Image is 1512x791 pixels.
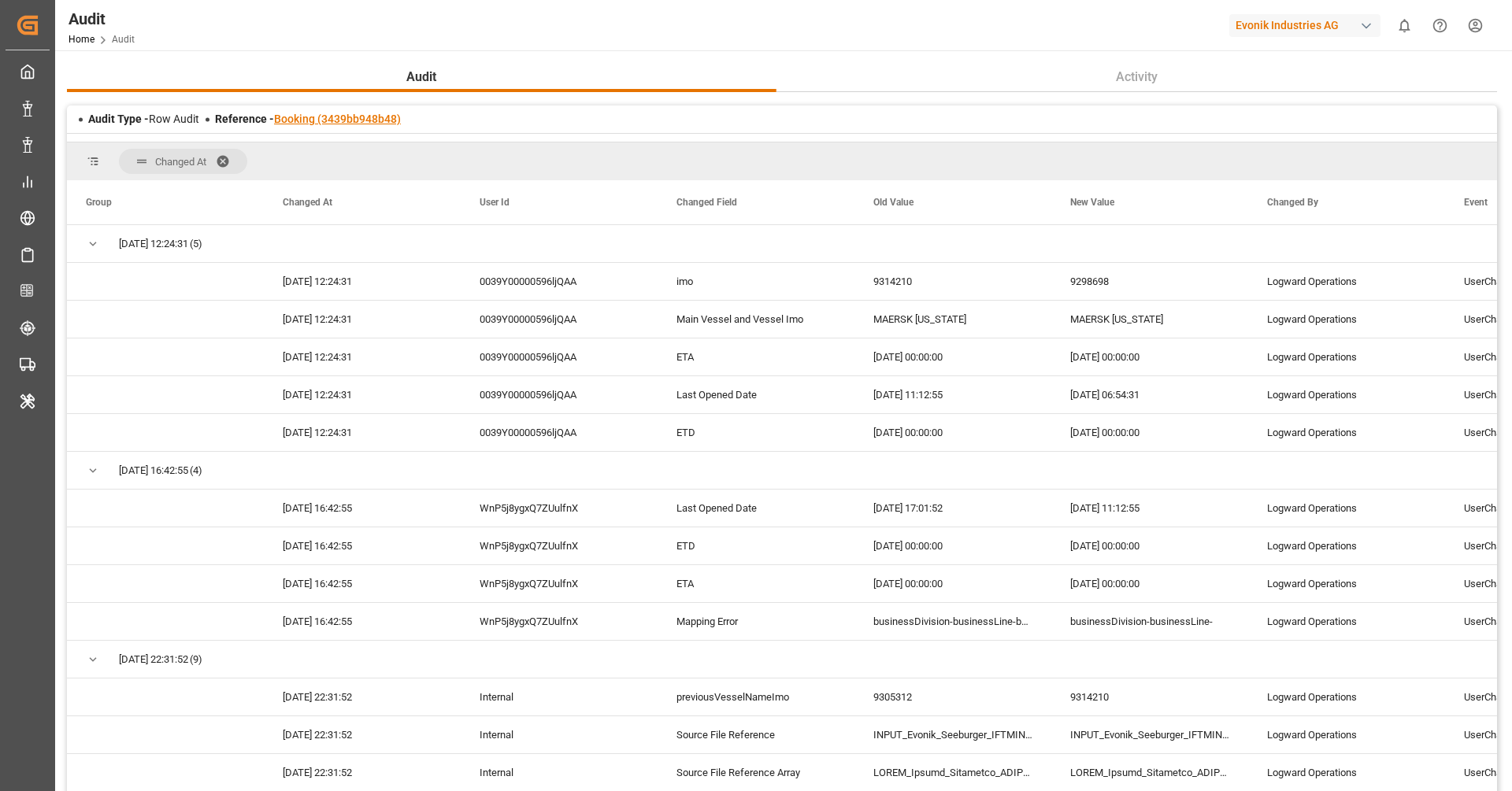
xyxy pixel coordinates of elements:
[264,603,461,640] div: [DATE] 16:42:55
[854,414,1051,451] div: [DATE] 00:00:00
[283,197,332,208] span: Changed At
[1051,678,1248,715] div: 9314210
[1248,376,1445,413] div: Logward Operations
[264,263,461,300] div: [DATE] 12:24:31
[1248,301,1445,338] div: Logward Operations
[480,197,510,208] span: User Id
[658,376,854,413] div: Last Opened Date
[658,754,854,791] div: Source File Reference Array
[264,678,461,715] div: [DATE] 22:31:52
[854,490,1051,527] div: [DATE] 17:01:52
[274,113,401,125] a: Booking (3439bb948b48)
[264,414,461,451] div: [DATE] 12:24:31
[264,301,461,338] div: [DATE] 12:24:31
[1051,414,1248,451] div: [DATE] 00:00:00
[1051,301,1248,338] div: MAERSK [US_STATE]
[658,263,854,300] div: imo
[461,263,658,300] div: 0039Y00000596ljQAA
[658,490,854,527] div: Last Opened Date
[264,338,461,375] div: [DATE] 12:24:31
[658,301,854,338] div: Main Vessel and Vessel Imo
[658,338,854,375] div: ETA
[854,263,1051,300] div: 9314210
[264,716,461,753] div: [DATE] 22:31:52
[461,338,658,375] div: 0039Y00000596ljQAA
[658,527,854,564] div: ETD
[658,603,854,640] div: Mapping Error
[119,641,188,678] span: [DATE] 22:31:52
[461,527,658,564] div: WnP5j8ygxQ7ZUulfnX
[1267,197,1318,208] span: Changed By
[1248,716,1445,753] div: Logward Operations
[88,111,199,128] div: Row Audit
[1248,754,1445,791] div: Logward Operations
[461,490,658,527] div: WnP5j8ygxQ7ZUulfnX
[69,7,135,31] div: Audit
[264,565,461,602] div: [DATE] 16:42:55
[1422,8,1458,43] button: Help Center
[215,113,401,125] span: Reference -
[873,197,913,208] span: Old Value
[461,716,658,753] div: Internal
[69,34,94,45] a: Home
[1248,490,1445,527] div: Logward Operations
[155,156,206,168] span: Changed At
[1229,14,1380,37] div: Evonik Industries AG
[1051,565,1248,602] div: [DATE] 00:00:00
[1248,678,1445,715] div: Logward Operations
[854,338,1051,375] div: [DATE] 00:00:00
[461,754,658,791] div: Internal
[854,678,1051,715] div: 9305312
[86,197,112,208] span: Group
[1051,490,1248,527] div: [DATE] 11:12:55
[461,376,658,413] div: 0039Y00000596ljQAA
[190,641,202,678] span: (9)
[1248,527,1445,564] div: Logward Operations
[1051,527,1248,564] div: [DATE] 00:00:00
[854,754,1051,791] div: LOREM_Ipsumd_Sitametco_ADIPIS_7325822871_91031078285415608.eli,SEDDO_Eiusmo_Temporinc_UTLABO_1217...
[1229,10,1387,40] button: Evonik Industries AG
[658,565,854,602] div: ETA
[1051,338,1248,375] div: [DATE] 00:00:00
[67,62,776,92] button: Audit
[1248,603,1445,640] div: Logward Operations
[119,453,188,489] span: [DATE] 16:42:55
[1248,338,1445,375] div: Logward Operations
[88,113,149,125] span: Audit Type -
[854,603,1051,640] div: businessDivision-businessLine-businessLineCode-
[854,301,1051,338] div: MAERSK [US_STATE]
[658,414,854,451] div: ETD
[461,678,658,715] div: Internal
[1051,754,1248,791] div: LOREM_Ipsumd_Sitametco_ADIPIS_7742044642_98966092270967744.eli,SEDDO_Eiusmo_Temporinc_UTLABO_8367...
[1051,716,1248,753] div: INPUT_Evonik_Seeburger_IFTMIN_1003203630_20251004185954975.edi
[190,453,202,489] span: (4)
[1248,565,1445,602] div: Logward Operations
[1051,263,1248,300] div: 9298698
[1464,197,1488,208] span: Event
[461,565,658,602] div: WnP5j8ygxQ7ZUulfnX
[854,527,1051,564] div: [DATE] 00:00:00
[1051,376,1248,413] div: [DATE] 06:54:31
[119,226,188,262] span: [DATE] 12:24:31
[1070,197,1114,208] span: New Value
[461,301,658,338] div: 0039Y00000596ljQAA
[1110,68,1164,87] span: Activity
[461,414,658,451] div: 0039Y00000596ljQAA
[1051,603,1248,640] div: businessDivision-businessLine-
[854,376,1051,413] div: [DATE] 11:12:55
[1387,8,1422,43] button: show 0 new notifications
[854,716,1051,753] div: INPUT_Evonik_Seeburger_IFTMIN_1003192992_20250930190421379.edi
[658,678,854,715] div: previousVesselNameImo
[1248,414,1445,451] div: Logward Operations
[854,565,1051,602] div: [DATE] 00:00:00
[776,62,1498,92] button: Activity
[264,754,461,791] div: [DATE] 22:31:52
[264,376,461,413] div: [DATE] 12:24:31
[264,490,461,527] div: [DATE] 16:42:55
[461,603,658,640] div: WnP5j8ygxQ7ZUulfnX
[264,527,461,564] div: [DATE] 16:42:55
[1248,263,1445,300] div: Logward Operations
[400,68,443,87] span: Audit
[190,226,202,262] span: (5)
[676,197,737,208] span: Changed Field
